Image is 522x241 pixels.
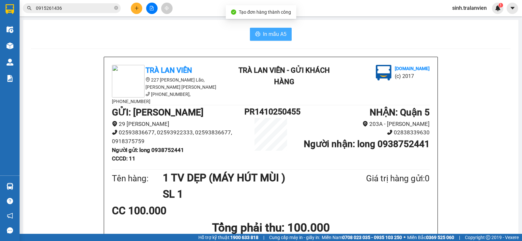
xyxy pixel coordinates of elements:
[112,172,163,185] div: Tên hàng:
[304,139,430,149] b: Người nhận : long 0938752441
[395,72,430,80] li: (c) 2017
[387,129,392,135] span: phone
[7,59,13,66] img: warehouse-icon
[244,105,297,118] h1: PR1410250455
[7,42,13,49] img: warehouse-icon
[7,75,13,82] img: solution-icon
[146,92,150,96] span: phone
[112,120,244,128] li: 29 [PERSON_NAME]
[161,3,173,14] button: aim
[36,5,113,12] input: Tìm tên, số ĐT hoặc mã đơn
[112,128,244,145] li: 02593836677, 02593922333, 02593836677, 0918375759
[112,76,229,91] li: 227 [PERSON_NAME] Lão, [PERSON_NAME] [PERSON_NAME]
[404,236,406,239] span: ⚪️
[238,66,330,86] b: Trà Lan Viên - Gửi khách hàng
[507,3,518,14] button: caret-down
[134,6,139,10] span: plus
[263,234,264,241] span: |
[112,129,117,135] span: phone
[297,128,430,137] li: 02838339630
[362,121,368,127] span: environment
[163,170,334,186] h1: 1 TV DẸP (MÁY HÚT MÙI )
[334,172,430,185] div: Giá trị hàng gửi: 0
[112,121,117,127] span: environment
[495,5,501,11] img: icon-new-feature
[7,213,13,219] span: notification
[198,234,258,241] span: Hỗ trợ kỹ thuật:
[322,234,402,241] span: Miền Nam
[27,6,32,10] span: search
[112,219,430,237] h1: Tổng phải thu: 100.000
[112,107,204,118] b: GỬI : [PERSON_NAME]
[447,4,492,12] span: sinh.tralanvien
[459,234,460,241] span: |
[146,3,158,14] button: file-add
[7,227,13,233] span: message
[250,28,292,41] button: printerIn mẫu A5
[231,9,236,15] span: check-circle
[112,147,184,153] b: Người gửi : long 0938752441
[146,66,192,74] b: Trà Lan Viên
[7,26,13,33] img: warehouse-icon
[499,3,502,8] span: 1
[426,235,454,240] strong: 0369 525 060
[407,234,454,241] span: Miền Bắc
[6,4,14,14] img: logo-vxr
[342,235,402,240] strong: 0708 023 035 - 0935 103 250
[131,3,142,14] button: plus
[395,66,430,71] b: [DOMAIN_NAME]
[112,91,229,105] li: [PHONE_NUMBER], [PHONE_NUMBER]
[297,120,430,128] li: 203A - [PERSON_NAME]
[269,234,320,241] span: Cung cấp máy in - giấy in:
[510,5,515,11] span: caret-down
[255,31,260,38] span: printer
[486,235,490,240] span: copyright
[230,235,258,240] strong: 1900 633 818
[263,30,286,38] span: In mẫu A5
[164,6,169,10] span: aim
[370,107,430,118] b: NHẬN : Quận 5
[112,155,135,162] b: CCCD : 11
[114,6,118,10] span: close-circle
[239,9,291,15] span: Tạo đơn hàng thành công
[112,203,217,219] div: CC 100.000
[112,65,145,98] img: logo.jpg
[114,5,118,11] span: close-circle
[163,186,334,202] h1: SL 1
[7,183,13,190] img: warehouse-icon
[7,198,13,204] span: question-circle
[499,3,503,8] sup: 1
[376,65,391,81] img: logo.jpg
[149,6,154,10] span: file-add
[146,77,150,82] span: environment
